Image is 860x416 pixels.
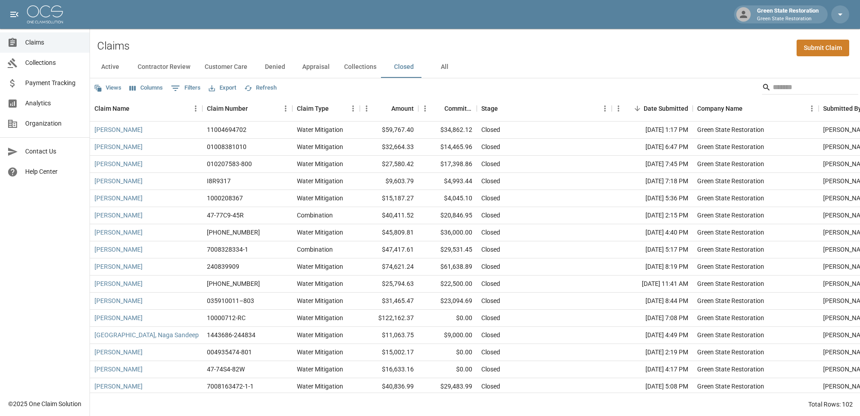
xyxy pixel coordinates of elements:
div: Closed [481,245,500,254]
div: Claim Type [292,96,360,121]
button: Denied [255,56,295,78]
a: [GEOGRAPHIC_DATA], Naga Sandeep [94,330,199,339]
div: Water Mitigation [297,313,343,322]
div: $25,794.63 [360,276,418,293]
div: Green State Restoration [697,142,764,151]
div: Company Name [693,96,819,121]
div: $122,162.37 [360,310,418,327]
div: Closed [481,176,500,185]
div: $22,500.00 [418,276,477,293]
div: $16,633.16 [360,361,418,378]
a: [PERSON_NAME] [94,194,143,203]
div: Green State Restoration [697,176,764,185]
div: Closed [481,142,500,151]
div: Closed [481,330,500,339]
button: Sort [432,102,444,115]
div: Water Mitigation [297,159,343,168]
button: Menu [279,102,292,115]
div: Green State Restoration [697,159,764,168]
button: Sort [379,102,391,115]
a: [PERSON_NAME] [94,262,143,271]
div: Water Mitigation [297,194,343,203]
div: Closed [481,262,500,271]
div: $40,836.99 [360,378,418,395]
p: Green State Restoration [757,15,819,23]
div: Closed [481,125,500,134]
div: Committed Amount [418,96,477,121]
div: Amount [391,96,414,121]
div: [DATE] 4:40 PM [612,224,693,241]
div: 240839909 [207,262,239,271]
div: [DATE] 6:47 PM [612,139,693,156]
div: Company Name [697,96,743,121]
button: Closed [384,56,424,78]
div: Water Mitigation [297,262,343,271]
div: Claim Name [90,96,202,121]
a: [PERSON_NAME] [94,176,143,185]
div: Green State Restoration [697,365,764,374]
div: $59,767.40 [360,122,418,139]
div: Water Mitigation [297,365,343,374]
div: $27,580.42 [360,156,418,173]
div: Search [762,80,858,96]
span: Contact Us [25,147,82,156]
div: [DATE] 11:41 AM [612,276,693,293]
div: Closed [481,296,500,305]
a: [PERSON_NAME] [94,245,143,254]
button: open drawer [5,5,23,23]
div: [DATE] 8:19 PM [612,258,693,276]
div: [DATE] 8:44 PM [612,293,693,310]
div: 10000712-RC [207,313,246,322]
div: $9,603.79 [360,173,418,190]
div: 01008381010 [207,142,246,151]
button: Menu [598,102,612,115]
div: Green State Restoration [697,228,764,237]
button: Customer Care [197,56,255,78]
div: Water Mitigation [297,176,343,185]
button: Menu [346,102,360,115]
div: 1443686-244834 [207,330,255,339]
a: [PERSON_NAME] [94,211,143,220]
div: Date Submitted [644,96,688,121]
div: [DATE] 1:17 PM [612,122,693,139]
div: $11,063.75 [360,327,418,344]
div: Closed [481,382,500,391]
button: Menu [189,102,202,115]
div: $45,809.81 [360,224,418,241]
button: Sort [130,102,142,115]
a: [PERSON_NAME] [94,279,143,288]
div: Committed Amount [444,96,472,121]
div: Closed [481,228,500,237]
button: Sort [329,102,341,115]
div: 004935474-801 [207,348,252,357]
button: Menu [612,102,625,115]
div: Green State Restoration [697,348,764,357]
div: 010207583-800 [207,159,252,168]
div: Closed [481,194,500,203]
div: Stage [477,96,612,121]
div: Water Mitigation [297,296,343,305]
div: $15,187.27 [360,190,418,207]
div: $36,000.00 [418,224,477,241]
div: Stage [481,96,498,121]
div: 7008328334-1 [207,245,248,254]
div: $15,002.17 [360,344,418,361]
div: Green State Restoration [697,313,764,322]
div: [DATE] 4:49 PM [612,327,693,344]
div: $17,398.86 [418,156,477,173]
div: [DATE] 5:08 PM [612,378,693,395]
a: [PERSON_NAME] [94,159,143,168]
div: [DATE] 7:18 PM [612,173,693,190]
span: Claims [25,38,82,47]
div: 01-008-302361 [207,279,260,288]
a: [PERSON_NAME] [94,228,143,237]
button: Collections [337,56,384,78]
div: $23,094.69 [418,293,477,310]
div: Green State Restoration [697,279,764,288]
a: [PERSON_NAME] [94,382,143,391]
div: $0.00 [418,310,477,327]
button: Export [206,81,238,95]
div: Green State Restoration [697,245,764,254]
div: Green State Restoration [697,330,764,339]
div: I8R9317 [207,176,231,185]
